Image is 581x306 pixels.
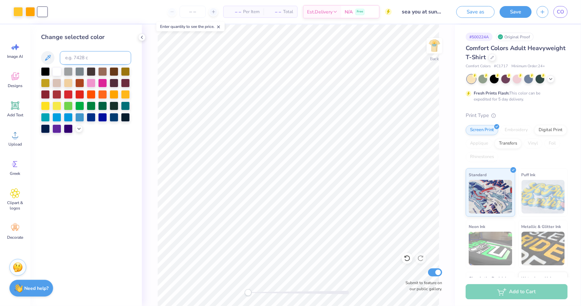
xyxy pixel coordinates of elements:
div: Change selected color [41,33,131,42]
div: Embroidery [500,125,532,135]
div: # 500224A [466,33,493,41]
span: Total [283,8,293,15]
span: Est. Delivery [307,8,333,15]
img: Metallic & Glitter Ink [521,232,565,265]
span: – – [268,8,281,15]
span: Neon Ink [469,223,485,230]
div: Back [430,56,439,62]
div: Print Type [466,112,568,119]
div: Enter quantity to see the price. [156,22,225,31]
span: Standard [469,171,487,178]
span: Minimum Order: 24 + [511,64,545,69]
span: – – [228,8,241,15]
span: Designs [8,83,23,88]
strong: Fresh Prints Flash: [474,90,509,96]
button: Save [500,6,532,18]
img: Back [428,39,441,52]
div: Digital Print [534,125,567,135]
span: Free [357,9,363,14]
span: Comfort Colors [466,64,491,69]
strong: Need help? [25,285,49,292]
img: Neon Ink [469,232,512,265]
span: N/A [345,8,353,15]
label: Submit to feature on our public gallery. [402,280,442,292]
div: Transfers [495,139,521,149]
span: Glow in the Dark Ink [469,275,507,282]
a: CO [553,6,568,18]
span: # C1717 [494,64,508,69]
input: – – [180,6,206,18]
img: Puff Ink [521,180,565,214]
span: Add Text [7,112,23,118]
span: Greek [10,171,21,176]
div: Foil [544,139,560,149]
span: CO [557,8,564,16]
span: Decorate [7,235,23,240]
div: Vinyl [524,139,542,149]
span: Upload [8,142,22,147]
button: Save as [456,6,495,18]
input: e.g. 7428 c [60,51,131,65]
img: Standard [469,180,512,214]
span: Puff Ink [521,171,536,178]
span: Image AI [7,54,23,59]
div: Applique [466,139,493,149]
input: Untitled Design [397,5,446,18]
div: Accessibility label [245,289,251,296]
span: Comfort Colors Adult Heavyweight T-Shirt [466,44,566,61]
span: Water based Ink [521,275,552,282]
span: Per Item [243,8,260,15]
div: Original Proof [496,33,534,41]
span: Clipart & logos [4,200,26,211]
div: Rhinestones [466,152,498,162]
div: This color can be expedited for 5 day delivery. [474,90,556,102]
div: Screen Print [466,125,498,135]
span: Metallic & Glitter Ink [521,223,561,230]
